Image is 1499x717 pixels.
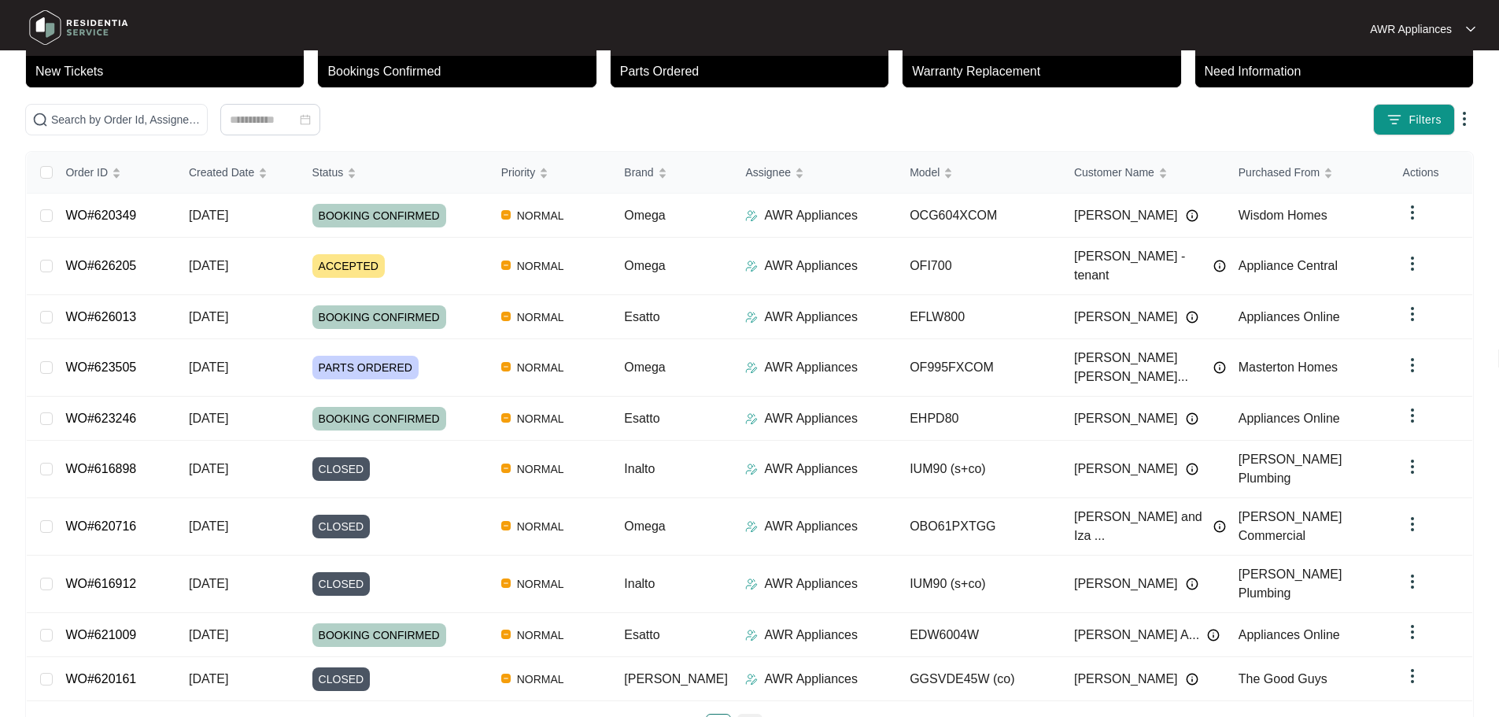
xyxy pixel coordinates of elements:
img: Vercel Logo [501,362,511,371]
span: Customer Name [1074,164,1154,181]
th: Created Date [176,152,300,194]
th: Purchased From [1226,152,1390,194]
img: Vercel Logo [501,312,511,321]
th: Model [897,152,1061,194]
span: [DATE] [189,577,228,590]
td: EDW6004W [897,613,1061,657]
img: Assigner Icon [745,361,758,374]
img: dropdown arrow [1403,457,1422,476]
span: Esatto [624,412,659,425]
span: Esatto [624,628,659,641]
span: Omega [624,209,665,222]
img: Info icon [1186,311,1198,323]
p: AWR Appliances [764,670,858,689]
a: WO#623246 [65,412,136,425]
td: EFLW800 [897,295,1061,339]
span: Purchased From [1239,164,1320,181]
span: Appliances Online [1239,412,1340,425]
td: GGSVDE45W (co) [897,657,1061,701]
img: dropdown arrow [1403,203,1422,222]
img: Vercel Logo [501,464,511,473]
p: Bookings Confirmed [327,62,596,81]
a: WO#626205 [65,259,136,272]
span: [PERSON_NAME] [1074,206,1178,225]
span: Appliances Online [1239,310,1340,323]
a: WO#616898 [65,462,136,475]
p: AWR Appliances [764,358,858,377]
img: dropdown arrow [1455,109,1474,128]
a: WO#616912 [65,577,136,590]
span: BOOKING CONFIRMED [312,623,446,647]
p: AWR Appliances [764,409,858,428]
span: Assignee [745,164,791,181]
p: Warranty Replacement [912,62,1180,81]
span: [PERSON_NAME] A... [1074,626,1199,645]
p: Parts Ordered [620,62,888,81]
img: Info icon [1186,412,1198,425]
span: Status [312,164,344,181]
img: dropdown arrow [1403,406,1422,425]
span: Omega [624,259,665,272]
span: [DATE] [189,628,228,641]
img: Assigner Icon [745,260,758,272]
span: [PERSON_NAME] [1074,670,1178,689]
span: Masterton Homes [1239,360,1338,374]
a: WO#626013 [65,310,136,323]
td: EHPD80 [897,397,1061,441]
span: Priority [501,164,536,181]
a: WO#620349 [65,209,136,222]
span: Appliance Central [1239,259,1338,272]
a: WO#620161 [65,672,136,686]
p: AWR Appliances [764,206,858,225]
img: Vercel Logo [501,261,511,270]
span: NORMAL [511,575,570,593]
span: Filters [1409,112,1442,128]
td: OCG604XCOM [897,194,1061,238]
span: [DATE] [189,412,228,425]
span: [PERSON_NAME] [1074,308,1178,327]
span: BOOKING CONFIRMED [312,305,446,329]
span: [PERSON_NAME] Plumbing [1239,453,1342,485]
span: [PERSON_NAME] [1074,575,1178,593]
span: BOOKING CONFIRMED [312,204,446,227]
span: CLOSED [312,667,371,691]
span: CLOSED [312,515,371,538]
span: [PERSON_NAME] [PERSON_NAME]... [1074,349,1205,386]
span: NORMAL [511,670,570,689]
th: Priority [489,152,612,194]
th: Status [300,152,489,194]
img: dropdown arrow [1403,356,1422,375]
span: NORMAL [511,460,570,479]
span: [DATE] [189,519,228,533]
span: Esatto [624,310,659,323]
a: WO#623505 [65,360,136,374]
p: Need Information [1205,62,1473,81]
span: [PERSON_NAME] [624,672,728,686]
span: Model [910,164,940,181]
img: Vercel Logo [501,210,511,220]
img: dropdown arrow [1403,305,1422,323]
img: Vercel Logo [501,413,511,423]
img: dropdown arrow [1403,254,1422,273]
img: dropdown arrow [1403,572,1422,591]
img: Info icon [1186,578,1198,590]
span: Brand [624,164,653,181]
span: Created Date [189,164,254,181]
img: filter icon [1386,112,1402,128]
span: NORMAL [511,358,570,377]
img: Assigner Icon [745,463,758,475]
span: CLOSED [312,572,371,596]
th: Actions [1390,152,1472,194]
img: Info icon [1213,361,1226,374]
span: [DATE] [189,310,228,323]
img: Assigner Icon [745,578,758,590]
p: AWR Appliances [764,575,858,593]
span: NORMAL [511,257,570,275]
span: NORMAL [511,517,570,536]
img: Assigner Icon [745,311,758,323]
th: Customer Name [1061,152,1226,194]
img: Info icon [1186,463,1198,475]
span: Omega [624,519,665,533]
img: Vercel Logo [501,578,511,588]
span: ACCEPTED [312,254,385,278]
